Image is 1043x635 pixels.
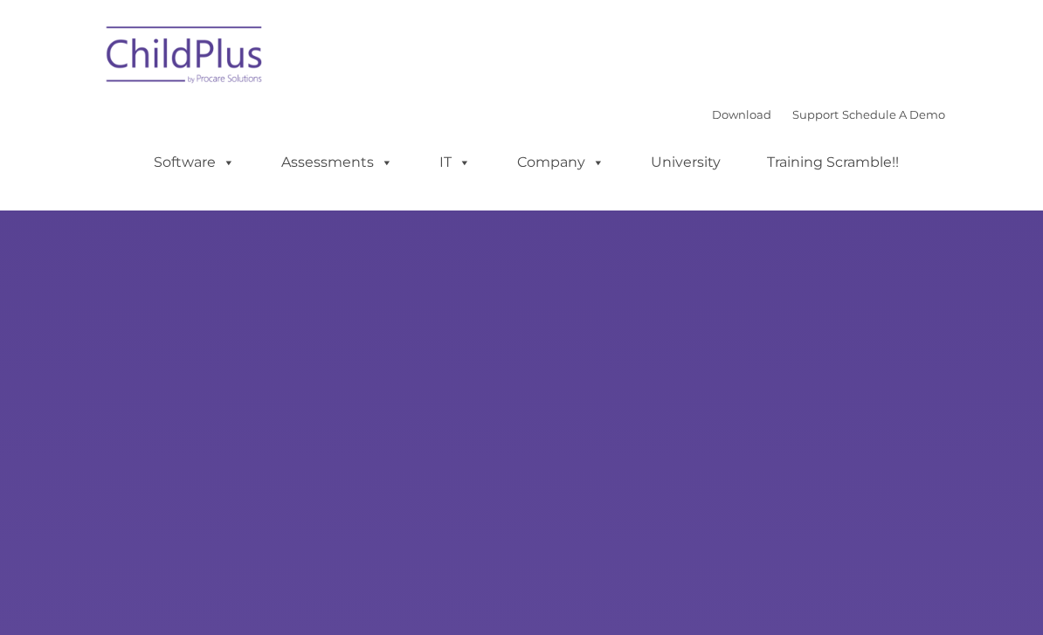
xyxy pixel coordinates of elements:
img: ChildPlus by Procare Solutions [98,14,273,101]
a: Download [712,107,771,121]
a: University [633,145,738,180]
a: Assessments [264,145,411,180]
a: IT [422,145,488,180]
font: | [712,107,945,121]
a: Training Scramble!! [749,145,916,180]
a: Support [792,107,839,121]
a: Schedule A Demo [842,107,945,121]
a: Software [136,145,252,180]
a: Company [500,145,622,180]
